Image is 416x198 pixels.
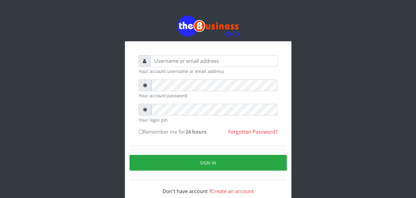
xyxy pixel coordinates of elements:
[228,128,278,135] a: Forgotten Password?
[139,130,143,134] input: Remember me for24 hours
[139,117,278,123] small: Your login pin
[130,155,287,171] button: Sign in
[139,92,278,99] small: Your account password
[150,55,278,67] input: Username or email address
[139,68,278,75] small: Your account username or email address
[139,128,207,135] label: Remember me for
[211,188,254,195] a: Create an account
[185,128,207,135] b: 24 hours
[139,180,278,195] div: Don't have account ?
